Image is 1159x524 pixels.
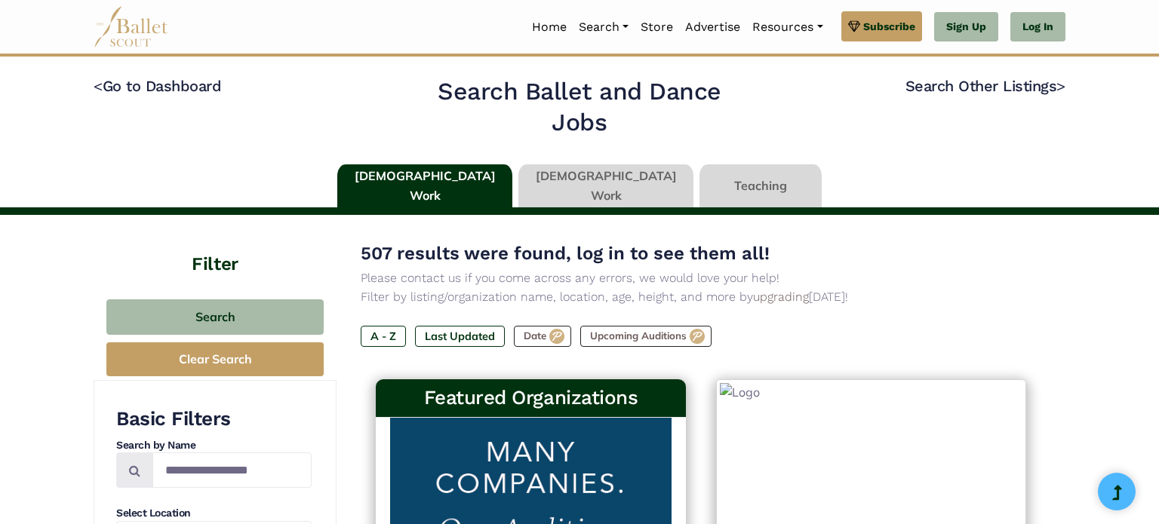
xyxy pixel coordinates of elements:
h4: Search by Name [116,438,312,453]
a: Search Other Listings> [905,77,1065,95]
a: Resources [746,11,829,43]
button: Search [106,299,324,335]
a: Subscribe [841,11,922,41]
a: Log In [1010,12,1065,42]
a: Home [526,11,573,43]
a: Search [573,11,635,43]
span: Subscribe [863,18,915,35]
h4: Filter [94,215,337,277]
h2: Search Ballet and Dance Jobs [410,76,750,139]
h4: Select Location [116,506,312,521]
a: Store [635,11,679,43]
label: A - Z [361,326,406,347]
li: Teaching [696,164,825,208]
input: Search by names... [152,452,312,488]
a: Sign Up [934,12,998,42]
label: Upcoming Auditions [580,326,712,347]
code: > [1056,76,1065,95]
label: Date [514,326,571,347]
img: gem.svg [848,18,860,35]
label: Last Updated [415,326,505,347]
code: < [94,76,103,95]
p: Filter by listing/organization name, location, age, height, and more by [DATE]! [361,287,1041,307]
span: 507 results were found, log in to see them all! [361,243,770,264]
li: [DEMOGRAPHIC_DATA] Work [515,164,696,208]
a: upgrading [753,290,809,304]
li: [DEMOGRAPHIC_DATA] Work [334,164,515,208]
a: Advertise [679,11,746,43]
a: <Go to Dashboard [94,77,221,95]
h3: Featured Organizations [388,385,674,411]
h3: Basic Filters [116,406,312,432]
button: Clear Search [106,342,324,376]
p: Please contact us if you come across any errors, we would love your help! [361,268,1041,288]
